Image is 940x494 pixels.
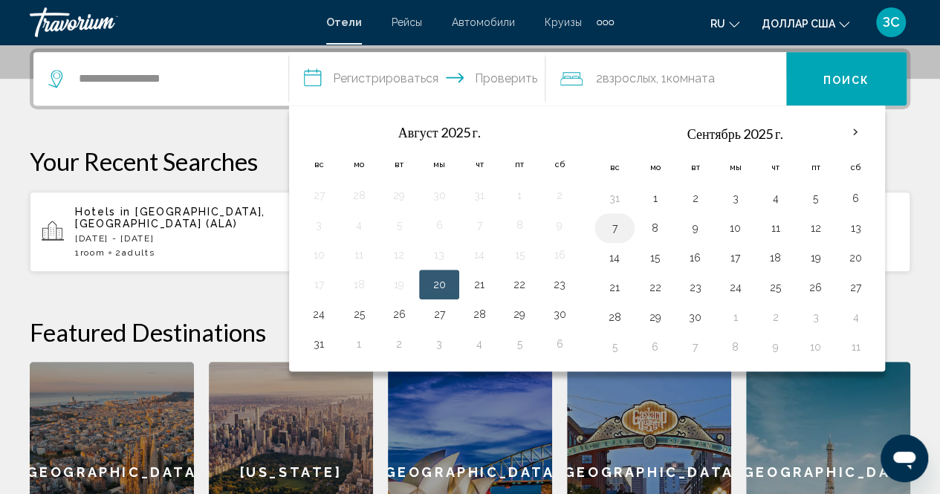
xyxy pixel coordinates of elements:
[603,307,626,328] button: День 28
[683,218,707,238] button: День 9
[603,247,626,268] button: День 14
[883,14,900,30] font: ЗС
[75,206,131,218] span: Hotels in
[427,244,451,265] button: День 13
[30,7,311,37] a: Травориум
[508,334,531,354] button: День 5
[289,52,545,105] button: Даты заезда и выезда
[75,247,105,258] span: 1
[843,277,867,298] button: День 27
[307,334,331,354] button: День 31
[763,188,787,209] button: День 4
[803,277,827,298] button: День 26
[548,304,571,325] button: День 30
[30,146,910,176] p: Your Recent Searches
[803,307,827,328] button: День 3
[872,7,910,38] button: Меню пользователя
[763,337,787,357] button: День 9
[656,71,667,85] font: , 1
[603,218,626,238] button: День 7
[75,206,265,230] span: [GEOGRAPHIC_DATA], [GEOGRAPHIC_DATA] (ALA)
[603,188,626,209] button: День 31
[347,244,371,265] button: День 11
[347,185,371,206] button: День 28
[643,188,667,209] button: День 1
[603,277,626,298] button: День 21
[122,247,155,258] span: Adults
[347,334,371,354] button: День 1
[687,126,784,142] font: Сентябрь 2025 г.
[843,247,867,268] button: День 20
[307,215,331,235] button: День 3
[467,274,491,295] button: День 21
[710,18,725,30] font: ru
[723,337,747,357] button: День 8
[387,185,411,206] button: День 29
[387,215,411,235] button: День 5
[643,337,667,357] button: День 6
[427,274,451,295] button: День 20
[508,215,531,235] button: День 8
[823,74,870,85] font: Поиск
[643,247,667,268] button: День 15
[508,185,531,206] button: День 1
[667,71,715,85] font: комната
[508,244,531,265] button: День 15
[307,244,331,265] button: День 10
[392,16,422,28] a: Рейсы
[763,247,787,268] button: День 18
[387,334,411,354] button: День 2
[115,247,155,258] span: 2
[835,115,875,149] button: В следующем месяце
[803,337,827,357] button: День 10
[843,188,867,209] button: День 6
[723,188,747,209] button: День 3
[452,16,515,28] a: Автомобили
[597,10,614,34] button: Дополнительные элементы навигации
[786,52,907,105] button: Поиск
[643,277,667,298] button: День 22
[548,334,571,354] button: День 6
[508,304,531,325] button: День 29
[307,304,331,325] button: День 24
[803,247,827,268] button: День 19
[467,244,491,265] button: День 14
[723,307,747,328] button: День 1
[843,218,867,238] button: День 13
[307,274,331,295] button: День 17
[427,215,451,235] button: День 6
[347,215,371,235] button: День 4
[387,274,411,295] button: День 19
[762,18,835,30] font: доллар США
[683,247,707,268] button: День 16
[683,277,707,298] button: День 23
[548,244,571,265] button: День 16
[80,247,106,258] span: Room
[843,337,867,357] button: День 11
[508,274,531,295] button: День 22
[387,244,411,265] button: День 12
[881,435,928,482] iframe: Кнопка запуска окна обмена сообщениями
[683,307,707,328] button: День 30
[762,13,849,34] button: Изменить валюту
[307,185,331,206] button: День 27
[596,71,603,85] font: 2
[545,52,786,105] button: Путешественники: 2 взрослых, 0 детей
[710,13,739,34] button: Изменить язык
[467,334,491,354] button: День 4
[326,16,362,28] a: Отели
[683,188,707,209] button: День 2
[548,185,571,206] button: День 2
[548,274,571,295] button: День 23
[398,124,481,140] font: Август 2025 г.
[30,317,910,347] h2: Featured Destinations
[545,16,582,28] a: Круизы
[803,188,827,209] button: День 5
[427,304,451,325] button: День 27
[723,218,747,238] button: День 10
[763,218,787,238] button: День 11
[33,52,907,105] div: Виджет поиска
